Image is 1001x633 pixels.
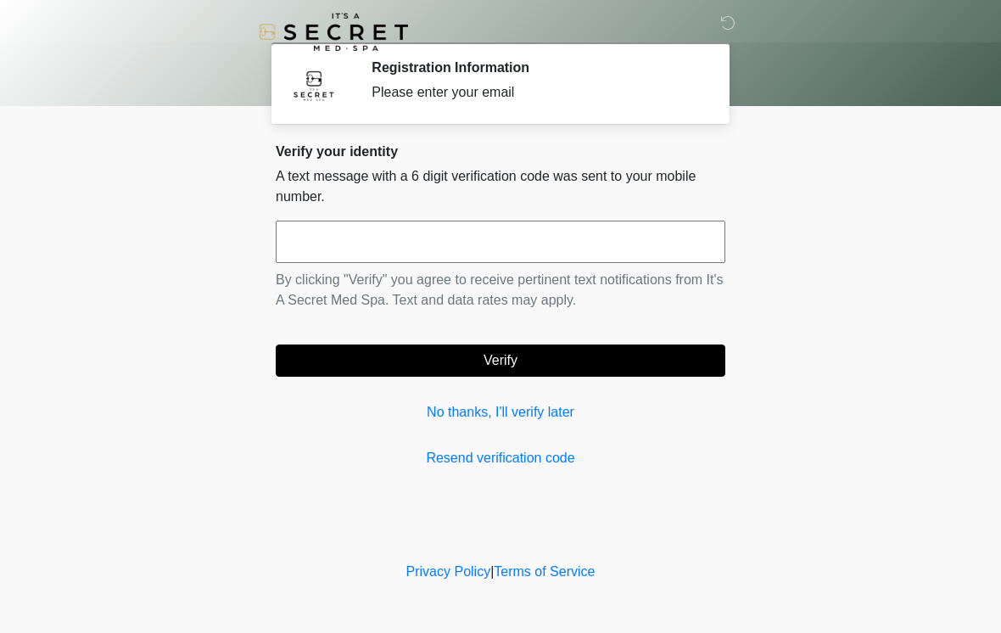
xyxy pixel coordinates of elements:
a: No thanks, I'll verify later [276,402,725,423]
p: A text message with a 6 digit verification code was sent to your mobile number. [276,166,725,207]
img: Agent Avatar [288,59,339,110]
a: Privacy Policy [406,564,491,579]
a: | [490,564,494,579]
div: Please enter your email [372,82,700,103]
p: By clicking "Verify" you agree to receive pertinent text notifications from It's A Secret Med Spa... [276,270,725,311]
img: It's A Secret Med Spa Logo [259,13,408,51]
a: Terms of Service [494,564,595,579]
button: Verify [276,345,725,377]
h2: Verify your identity [276,143,725,160]
h2: Registration Information [372,59,700,76]
a: Resend verification code [276,448,725,468]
